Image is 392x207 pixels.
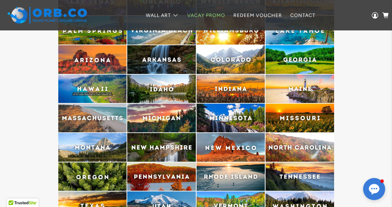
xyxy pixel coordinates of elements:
[142,6,183,25] a: Wall Art
[229,6,286,25] a: Redeem Voucher
[286,6,320,25] a: Contact
[183,6,229,25] a: Vacay Promo
[363,178,385,200] button: Open chat window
